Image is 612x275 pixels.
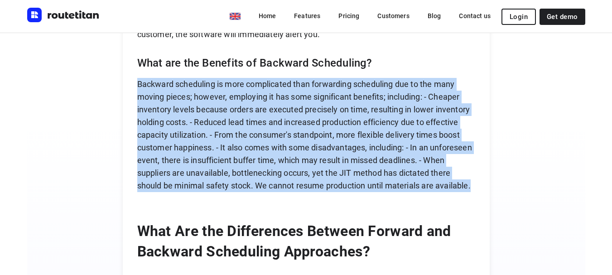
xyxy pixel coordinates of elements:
span: Get demo [547,13,578,20]
a: Get demo [540,9,585,25]
span: Login [510,13,528,20]
a: Contact us [452,8,498,24]
a: Routetitan [27,8,100,24]
a: Pricing [331,8,366,24]
p: What Are the Differences Between Forward and Backward Scheduling Approaches? [137,221,475,262]
a: Customers [370,8,416,24]
a: Home [251,8,284,24]
a: Blog [420,8,448,24]
img: Routetitan logo [27,8,100,22]
p: Backward scheduling is more complicated than forwarding scheduling due to the many moving pieces;... [137,78,475,192]
a: Features [287,8,328,24]
p: What are the Benefits of Backward Scheduling? [137,55,475,71]
button: Login [501,9,536,25]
